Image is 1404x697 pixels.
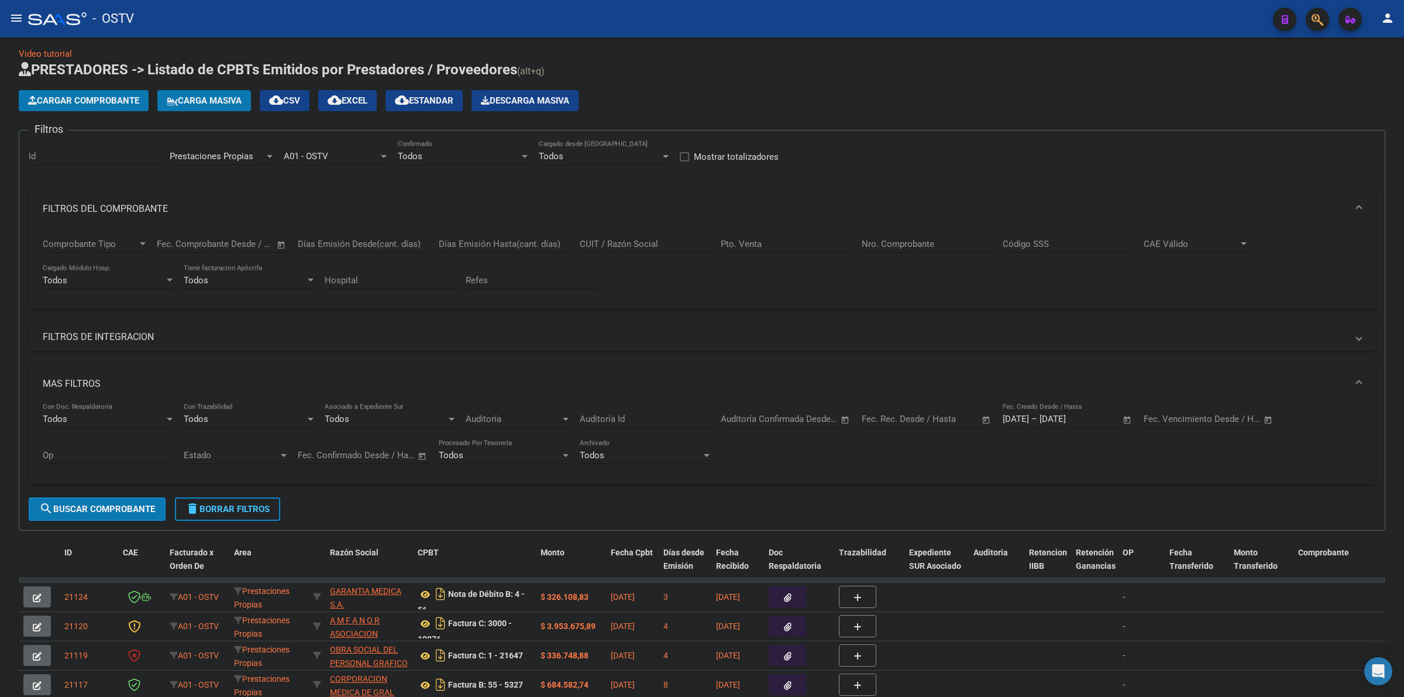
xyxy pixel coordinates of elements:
i: Descargar documento [433,675,448,694]
h3: Filtros [29,121,69,138]
span: A01 - OSTV [178,622,219,631]
div: 30708074949 [330,585,408,609]
span: PRESTADORES -> Listado de CPBTs Emitidos por Prestadores / Proveedores [19,61,517,78]
span: – [1031,414,1037,424]
button: Cargar Comprobante [19,90,149,111]
span: (alt+q) [517,66,545,77]
span: EXCEL [328,95,367,106]
span: Fecha Recibido [716,548,749,571]
span: OP [1123,548,1134,557]
button: Open calendar [275,238,288,252]
span: [DATE] [611,622,635,631]
button: Carga Masiva [157,90,251,111]
datatable-header-cell: Trazabilidad [834,540,904,592]
span: Borrar Filtros [185,504,270,514]
mat-icon: cloud_download [395,93,409,107]
span: Estado [184,450,278,461]
mat-expansion-panel-header: MAS FILTROS [29,365,1375,403]
datatable-header-cell: CPBT [413,540,536,592]
datatable-header-cell: CAE [118,540,165,592]
span: Todos [439,450,463,461]
span: - OSTV [92,6,134,32]
span: Razón Social [330,548,378,557]
input: Fecha fin [779,414,835,424]
a: Video tutorial [19,49,72,59]
app-download-masive: Descarga masiva de comprobantes (adjuntos) [472,90,579,111]
button: Open calendar [839,413,852,427]
span: Días desde Emisión [663,548,704,571]
strong: $ 3.953.675,89 [541,622,596,631]
div: 30584736816 [330,643,408,668]
datatable-header-cell: Monto [536,540,606,592]
span: Mostrar totalizadores [694,150,779,164]
span: Prestaciones Propias [170,151,253,162]
span: Facturado x Orden De [170,548,214,571]
span: [DATE] [611,651,635,660]
span: CAE [123,548,138,557]
button: Open calendar [980,413,993,427]
datatable-header-cell: Retencion IIBB [1024,540,1071,592]
span: Todos [43,275,67,286]
span: Fecha Transferido [1169,548,1213,571]
mat-icon: delete [185,502,199,516]
span: [DATE] [716,622,740,631]
span: Doc Respaldatoria [769,548,821,571]
span: Estandar [395,95,453,106]
span: Todos [43,414,67,424]
span: A01 - OSTV [178,651,219,660]
button: Open calendar [416,449,429,463]
datatable-header-cell: Doc Respaldatoria [764,540,834,592]
button: CSV [260,90,309,111]
button: Borrar Filtros [175,497,280,521]
span: 3 [663,592,668,602]
span: Prestaciones Propias [234,616,290,638]
span: CAE Válido [1144,239,1238,249]
span: - [1123,651,1125,660]
span: Buscar Comprobante [39,504,155,514]
button: EXCEL [318,90,377,111]
span: Retencion IIBB [1029,548,1067,571]
strong: Nota de Débito B: 4 - 56 [418,590,525,615]
div: 33644009039 [330,614,408,638]
span: Prestaciones Propias [234,645,290,668]
datatable-header-cell: Retención Ganancias [1071,540,1118,592]
strong: $ 336.748,88 [541,651,589,660]
input: Fecha inicio [157,239,204,249]
span: GARANTIA MEDICA S.A. [330,586,401,609]
datatable-header-cell: Fecha Cpbt [606,540,659,592]
span: A M F A N O R ASOCIACION MUTUAL FARMACEUTICA DEL NOROESTE DE LA PCIA DE BS AS [330,616,406,692]
span: Prestaciones Propias [234,674,290,697]
div: MAS FILTROS [29,403,1375,485]
div: FILTROS DEL COMPROBANTE [29,228,1375,310]
datatable-header-cell: Razón Social [325,540,413,592]
datatable-header-cell: Area [229,540,308,592]
span: Prestaciones Propias [234,586,290,609]
datatable-header-cell: Monto Transferido [1229,540,1293,592]
input: Fecha inicio [1144,414,1191,424]
input: Fecha inicio [721,414,768,424]
span: Todos [184,275,208,286]
datatable-header-cell: Auditoria [969,540,1024,592]
span: Monto Transferido [1234,548,1278,571]
i: Descargar documento [433,646,448,665]
span: Retención Ganancias [1076,548,1116,571]
datatable-header-cell: Facturado x Orden De [165,540,229,592]
mat-expansion-panel-header: FILTROS DEL COMPROBANTE [29,190,1375,228]
span: ID [64,548,72,557]
button: Open calendar [1121,413,1134,427]
span: [DATE] [611,680,635,689]
span: Todos [325,414,349,424]
button: Estandar [386,90,463,111]
i: Descargar documento [433,614,448,633]
input: Fecha inicio [298,450,345,461]
mat-icon: person [1381,11,1395,25]
div: 30545840754 [330,672,408,697]
strong: $ 326.108,83 [541,592,589,602]
span: Trazabilidad [839,548,886,557]
span: Area [234,548,252,557]
span: 4 [663,622,668,631]
input: Fecha inicio [862,414,909,424]
mat-icon: cloud_download [269,93,283,107]
span: Fecha Cpbt [611,548,653,557]
span: 8 [663,680,668,689]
